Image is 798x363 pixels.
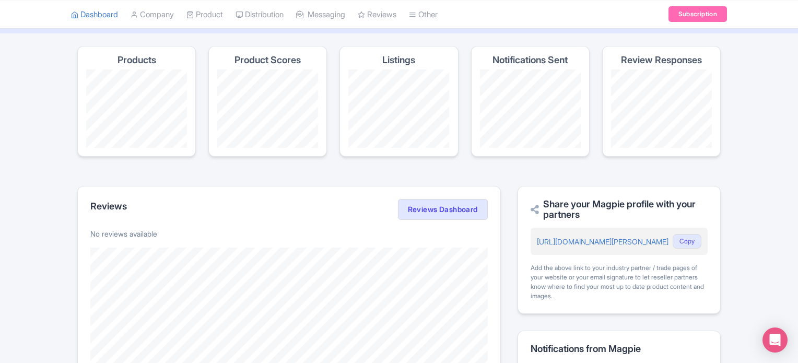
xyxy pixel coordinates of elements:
[90,201,127,212] h2: Reviews
[90,228,488,239] p: No reviews available
[537,237,668,246] a: [URL][DOMAIN_NAME][PERSON_NAME]
[234,55,301,65] h4: Product Scores
[668,6,727,22] a: Subscription
[673,234,701,249] button: Copy
[531,199,708,220] h2: Share your Magpie profile with your partners
[762,327,788,353] div: Open Intercom Messenger
[492,55,568,65] h4: Notifications Sent
[382,55,415,65] h4: Listings
[531,263,708,301] div: Add the above link to your industry partner / trade pages of your website or your email signature...
[398,199,488,220] a: Reviews Dashboard
[118,55,156,65] h4: Products
[531,344,708,354] h2: Notifications from Magpie
[621,55,702,65] h4: Review Responses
